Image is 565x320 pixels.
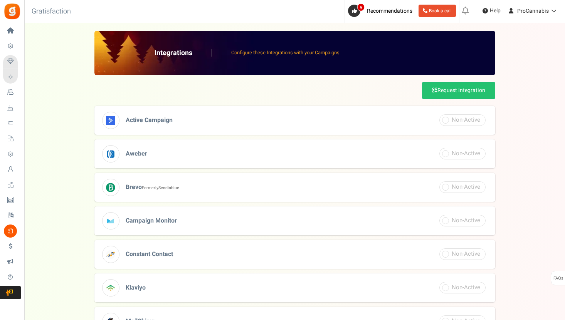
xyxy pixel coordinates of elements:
[553,271,563,286] span: FAQs
[126,250,173,259] span: Constant Contact
[231,49,340,57] p: Configure these Integrations with your Campaigns
[479,5,504,17] a: Help
[517,7,549,15] span: ProCannabis
[367,7,412,15] span: Recommendations
[158,185,179,191] b: Sendinblue
[23,4,79,19] h3: Gratisfaction
[419,5,456,17] a: Book a call
[422,82,495,99] a: Request integration
[155,49,212,57] h2: Integrations
[357,3,365,11] span: 5
[126,216,177,225] span: Campaign Monitor
[142,185,179,191] small: Formerly
[126,283,146,292] span: Klaviyo
[126,116,173,125] span: Active Campaign
[126,183,179,192] span: Brevo
[3,3,21,20] img: Gratisfaction
[488,7,501,15] span: Help
[348,5,415,17] a: 5 Recommendations
[126,149,147,158] span: Aweber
